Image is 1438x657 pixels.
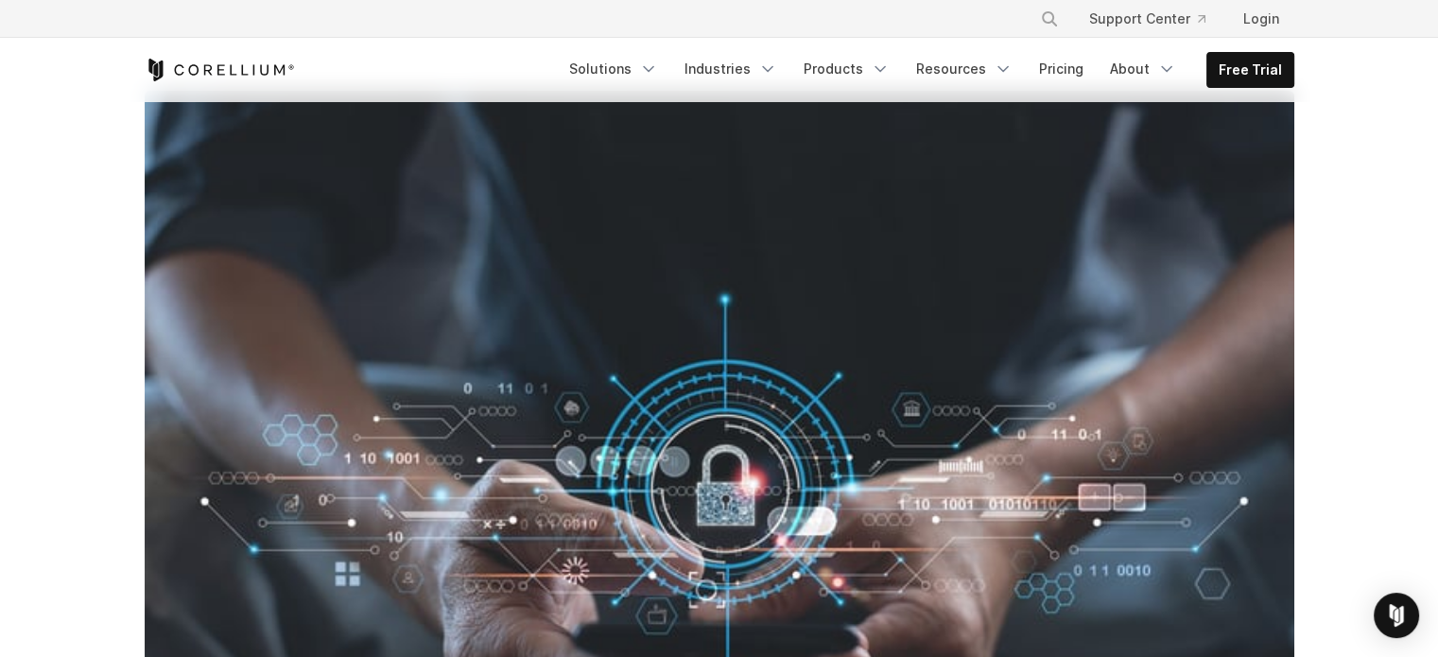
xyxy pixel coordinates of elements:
[558,52,1294,88] div: Navigation Menu
[905,52,1024,86] a: Resources
[1228,2,1294,36] a: Login
[673,52,788,86] a: Industries
[1074,2,1221,36] a: Support Center
[1099,52,1187,86] a: About
[1017,2,1294,36] div: Navigation Menu
[145,59,295,81] a: Corellium Home
[792,52,901,86] a: Products
[1207,53,1293,87] a: Free Trial
[1374,593,1419,638] div: Open Intercom Messenger
[1032,2,1066,36] button: Search
[1028,52,1095,86] a: Pricing
[558,52,669,86] a: Solutions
